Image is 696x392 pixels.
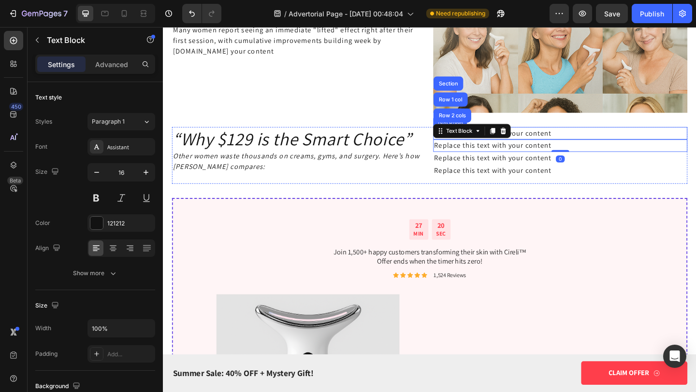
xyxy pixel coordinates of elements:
[35,142,47,151] div: Font
[107,350,153,359] div: Add...
[298,58,323,64] div: Section
[4,4,72,23] button: 7
[35,93,62,102] div: Text style
[35,350,58,358] div: Padding
[436,9,485,18] span: Need republishing
[294,109,570,122] div: Replace this text with your content
[273,211,284,221] div: 27
[35,324,51,333] div: Width
[35,166,61,179] div: Size
[306,109,339,117] div: Text Block
[663,345,686,368] div: Open Intercom Messenger
[11,135,279,157] i: Other women waste thousands on creams, gyms, and surgery. Here’s how [PERSON_NAME] compares:
[9,103,23,111] div: 450
[107,143,153,152] div: Assistant
[298,76,328,82] div: Row 1 col
[455,364,570,389] a: CLAIM OFFER
[63,8,68,19] p: 7
[10,109,286,134] h2: Rich Text Editor. Editing area: main
[95,59,128,70] p: Advanced
[297,221,308,229] p: SEC
[485,371,529,381] strong: CLAIM OFFER
[163,27,696,392] iframe: Design area
[640,9,664,19] div: Publish
[7,177,23,184] div: Beta
[92,117,125,126] span: Paragraph 1
[11,110,285,133] p: ⁠⁠⁠⁠⁠⁠⁠
[107,219,153,228] div: 121212
[427,140,437,147] div: 0
[294,149,570,163] div: Replace this text with your content
[297,211,308,221] div: 20
[48,59,75,70] p: Settings
[73,268,118,278] div: Show more
[35,299,61,312] div: Size
[596,4,628,23] button: Save
[289,9,403,19] span: Advertorial Page - [DATE] 00:48:04
[298,93,332,99] div: Row 2 cols
[182,4,221,23] div: Undo/Redo
[273,221,284,229] p: MIN
[604,10,620,18] span: Save
[47,34,129,46] p: Text Block
[11,109,270,134] i: “Why $129 is the Smart Choice”
[294,266,329,274] p: 1,524 Reviews
[35,265,155,282] button: Show more
[284,9,287,19] span: /
[88,320,155,337] input: Auto
[87,113,155,130] button: Paragraph 1
[35,219,50,227] div: Color
[294,122,570,136] div: Replace this text with your content
[35,242,62,255] div: Align
[632,4,672,23] button: Publish
[34,240,546,250] p: Join 1,500+ happy customers transforming their skin with Cireli™
[10,134,286,170] div: Rich Text Editor. Editing area: main
[11,370,287,382] p: Summer Sale: 40% OFF + Mystery Gift!
[35,117,52,126] div: Styles
[34,250,546,260] p: Offer ends when the timer hits zero!
[294,136,570,149] div: Replace this text with your content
